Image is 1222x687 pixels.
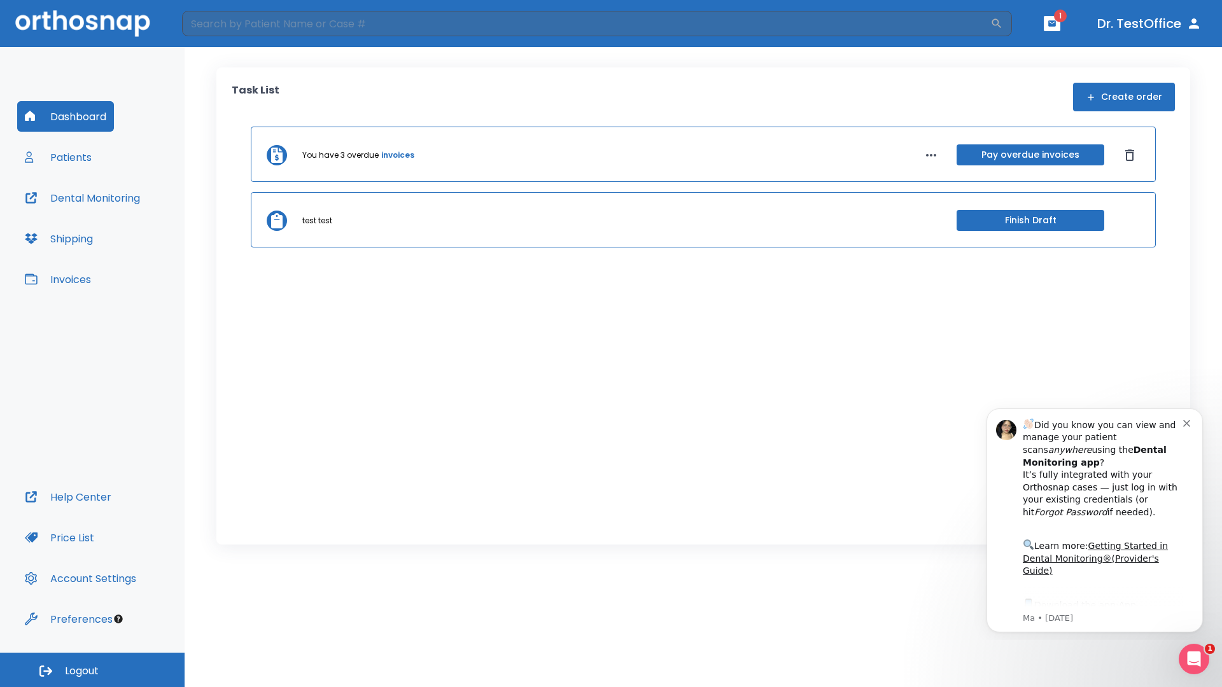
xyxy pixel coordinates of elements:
[232,83,279,111] p: Task List
[55,203,169,226] a: App Store
[1092,12,1207,35] button: Dr. TestOffice
[182,11,990,36] input: Search by Patient Name or Case #
[113,613,124,625] div: Tooltip anchor
[1120,145,1140,165] button: Dismiss
[957,144,1104,165] button: Pay overdue invoices
[1205,644,1215,654] span: 1
[55,200,216,265] div: Download the app: | ​ Let us know if you need help getting started!
[302,215,332,226] p: test test
[216,20,226,30] button: Dismiss notification
[17,482,119,512] button: Help Center
[1054,10,1067,22] span: 1
[17,101,114,132] button: Dashboard
[17,264,99,295] button: Invoices
[1179,644,1209,674] iframe: Intercom live chat
[957,210,1104,231] button: Finish Draft
[17,183,148,213] button: Dental Monitoring
[65,664,99,678] span: Logout
[17,604,120,634] button: Preferences
[15,10,150,36] img: Orthosnap
[17,142,99,172] button: Patients
[1073,83,1175,111] button: Create order
[17,223,101,254] button: Shipping
[967,397,1222,640] iframe: Intercom notifications message
[17,563,144,593] button: Account Settings
[55,216,216,227] p: Message from Ma, sent 6w ago
[302,149,379,161] p: You have 3 overdue
[17,522,102,553] button: Price List
[381,149,414,161] a: invoices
